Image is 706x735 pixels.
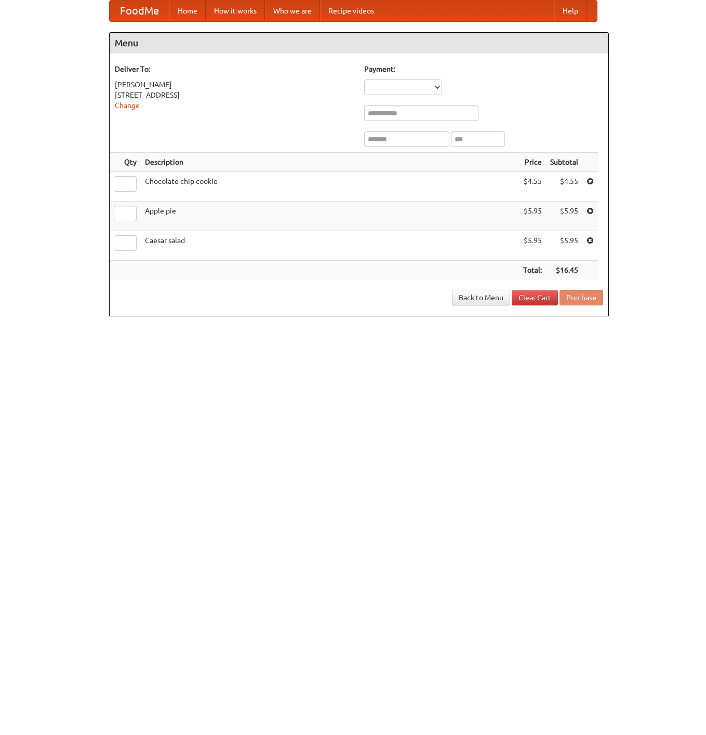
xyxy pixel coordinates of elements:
[512,290,558,305] a: Clear Cart
[452,290,510,305] a: Back to Menu
[206,1,265,21] a: How it works
[110,33,608,54] h4: Menu
[141,231,519,261] td: Caesar salad
[519,153,546,172] th: Price
[546,202,582,231] td: $5.95
[115,90,354,100] div: [STREET_ADDRESS]
[110,1,169,21] a: FoodMe
[320,1,382,21] a: Recipe videos
[519,202,546,231] td: $5.95
[115,101,140,110] a: Change
[115,64,354,74] h5: Deliver To:
[519,172,546,202] td: $4.55
[519,231,546,261] td: $5.95
[554,1,587,21] a: Help
[169,1,206,21] a: Home
[141,202,519,231] td: Apple pie
[141,153,519,172] th: Description
[265,1,320,21] a: Who we are
[519,261,546,280] th: Total:
[546,261,582,280] th: $16.45
[546,172,582,202] td: $4.55
[115,79,354,90] div: [PERSON_NAME]
[364,64,603,74] h5: Payment:
[560,290,603,305] button: Purchase
[141,172,519,202] td: Chocolate chip cookie
[546,231,582,261] td: $5.95
[110,153,141,172] th: Qty
[546,153,582,172] th: Subtotal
